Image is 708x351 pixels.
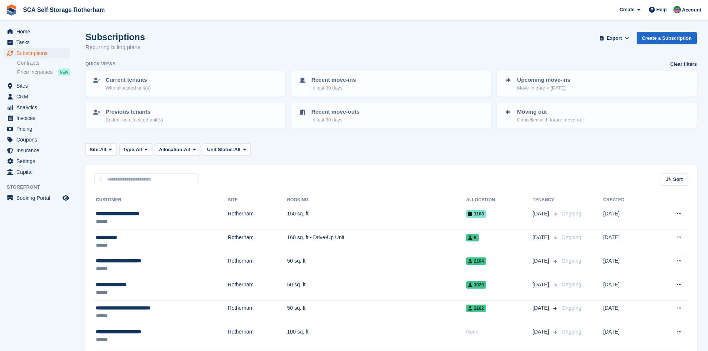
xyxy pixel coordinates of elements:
[85,143,116,156] button: Site: All
[517,84,570,92] p: Move-in date > [DATE]
[533,328,550,336] span: [DATE]
[106,84,151,92] p: With allocated unit(s)
[106,116,163,124] p: Ended, no allocated unit(s)
[228,277,287,300] td: Rotherham
[16,81,61,91] span: Sites
[466,281,486,289] span: 1020
[517,76,570,84] p: Upcoming move-ins
[311,108,360,116] p: Recent move-outs
[4,113,70,123] a: menu
[85,32,145,42] h1: Subscriptions
[4,193,70,203] a: menu
[159,146,184,153] span: Allocation:
[61,194,70,202] a: Preview store
[4,124,70,134] a: menu
[4,37,70,48] a: menu
[517,116,583,124] p: Cancelled with future move-out
[136,146,142,153] span: All
[228,300,287,324] td: Rotherham
[466,210,486,218] span: 1108
[562,305,581,311] span: Ongoing
[16,113,61,123] span: Invoices
[466,328,533,336] div: None
[498,103,696,128] a: Moving out Cancelled with future move-out
[287,253,466,277] td: 50 sq. ft
[4,167,70,177] a: menu
[466,194,533,206] th: Allocation
[287,206,466,230] td: 150 sq. ft
[16,145,61,156] span: Insurance
[533,234,550,241] span: [DATE]
[466,234,479,241] span: 6
[287,300,466,324] td: 50 sq. ft
[4,134,70,145] a: menu
[673,176,683,183] span: Sort
[292,71,491,96] a: Recent move-ins In last 30 days
[228,194,287,206] th: Site
[16,48,61,58] span: Subscriptions
[603,230,652,253] td: [DATE]
[562,234,581,240] span: Ongoing
[562,211,581,217] span: Ongoing
[16,91,61,102] span: CRM
[85,43,145,52] p: Recurring billing plans
[86,71,285,96] a: Current tenants With allocated unit(s)
[603,194,652,206] th: Created
[533,210,550,218] span: [DATE]
[90,146,100,153] span: Site:
[670,61,697,68] a: Clear filters
[562,329,581,335] span: Ongoing
[287,277,466,300] td: 50 sq. ft
[17,69,53,76] span: Price increases
[466,257,486,265] span: 2104
[4,145,70,156] a: menu
[311,76,356,84] p: Recent move-ins
[123,146,136,153] span: Type:
[517,108,583,116] p: Moving out
[620,6,634,13] span: Create
[58,68,70,76] div: NEW
[603,300,652,324] td: [DATE]
[4,156,70,166] a: menu
[682,6,701,14] span: Account
[4,81,70,91] a: menu
[119,143,152,156] button: Type: All
[184,146,190,153] span: All
[17,68,70,76] a: Price increases NEW
[533,281,550,289] span: [DATE]
[656,6,667,13] span: Help
[17,59,70,66] a: Contracts
[16,167,61,177] span: Capital
[86,103,285,128] a: Previous tenants Ended, no allocated unit(s)
[287,194,466,206] th: Booking
[287,230,466,253] td: 160 sq. ft - Drive-Up Unit
[4,91,70,102] a: menu
[106,108,163,116] p: Previous tenants
[287,324,466,348] td: 100 sq. ft
[228,230,287,253] td: Rotherham
[228,253,287,277] td: Rotherham
[603,324,652,348] td: [DATE]
[673,6,681,13] img: Sarah Race
[4,26,70,37] a: menu
[533,194,559,206] th: Tenancy
[603,253,652,277] td: [DATE]
[85,61,116,67] h6: Quick views
[533,257,550,265] span: [DATE]
[562,282,581,287] span: Ongoing
[155,143,200,156] button: Allocation: All
[100,146,106,153] span: All
[228,324,287,348] td: Rotherham
[228,206,287,230] td: Rotherham
[311,116,360,124] p: In last 30 days
[603,277,652,300] td: [DATE]
[6,4,17,16] img: stora-icon-8386f47178a22dfd0bd8f6a31ec36ba5ce8667c1dd55bd0f319d3a0aa187defe.svg
[607,35,622,42] span: Export
[603,206,652,230] td: [DATE]
[466,305,486,312] span: 2102
[234,146,240,153] span: All
[4,102,70,113] a: menu
[498,71,696,96] a: Upcoming move-ins Move-in date > [DATE]
[533,304,550,312] span: [DATE]
[4,48,70,58] a: menu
